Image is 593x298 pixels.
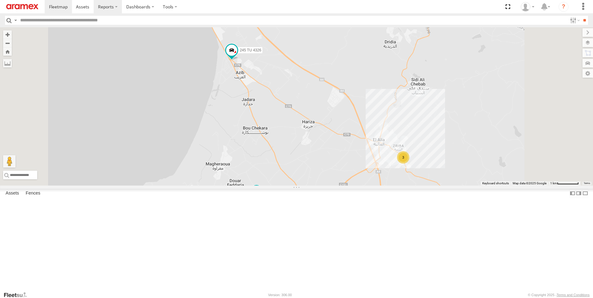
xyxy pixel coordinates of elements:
[513,182,546,185] span: Map data ©2025 Google
[397,151,409,164] div: 3
[557,293,590,297] a: Terms and Conditions
[528,293,590,297] div: © Copyright 2025 -
[13,16,18,25] label: Search Query
[584,182,590,185] a: Terms (opens in new tab)
[3,39,12,47] button: Zoom out
[3,30,12,39] button: Zoom in
[576,189,582,198] label: Dock Summary Table to the Right
[569,189,576,198] label: Dock Summary Table to the Left
[568,16,581,25] label: Search Filter Options
[23,189,43,198] label: Fences
[582,69,593,78] label: Map Settings
[3,155,16,168] button: Drag Pegman onto the map to open Street View
[3,59,12,68] label: Measure
[240,48,261,52] span: 245 TU 4326
[268,293,292,297] div: Version: 306.00
[550,182,557,185] span: 1 km
[3,47,12,56] button: Zoom Home
[6,4,38,9] img: aramex-logo.svg
[519,2,537,11] div: MohamedHaythem Bouchagfa
[548,181,581,186] button: Map Scale: 1 km per 66 pixels
[559,2,568,12] i: ?
[582,189,588,198] label: Hide Summary Table
[482,181,509,186] button: Keyboard shortcuts
[3,292,32,298] a: Visit our Website
[2,189,22,198] label: Assets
